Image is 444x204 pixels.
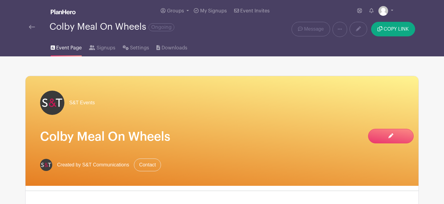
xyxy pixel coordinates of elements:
h1: Colby Meal On Wheels [40,129,404,144]
span: Ongoing [149,23,174,31]
a: Settings [123,37,149,56]
a: Downloads [156,37,187,56]
span: Event Invites [240,8,270,13]
img: logo_white-6c42ec7e38ccf1d336a20a19083b03d10ae64f83f12c07503d8b9e83406b4c7d.svg [51,9,76,14]
img: back-arrow-29a5d9b10d5bd6ae65dc969a981735edf675c4d7a1fe02e03b50dbd4ba3cdb55.svg [29,25,35,29]
span: Groups [167,8,184,13]
span: Message [304,25,324,33]
button: COPY LINK [371,22,415,36]
img: s-and-t-logo-planhero.png [40,159,52,171]
div: Colby Meal On Wheels [50,22,174,32]
a: Message [292,22,330,36]
img: s-and-t-logo-planhero.png [40,91,64,115]
a: Signups [89,37,115,56]
img: default-ce2991bfa6775e67f084385cd625a349d9dcbb7a52a09fb2fda1e96e2d18dcdb.png [378,6,388,16]
a: Contact [134,159,161,171]
span: COPY LINK [384,27,409,32]
span: Signups [97,44,115,52]
span: My Signups [200,8,227,13]
span: Created by S&T Communications [57,161,129,169]
a: Event Page [51,37,82,56]
span: Event Page [56,44,82,52]
span: S&T Events [69,99,95,106]
span: Downloads [162,44,187,52]
span: Settings [130,44,149,52]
